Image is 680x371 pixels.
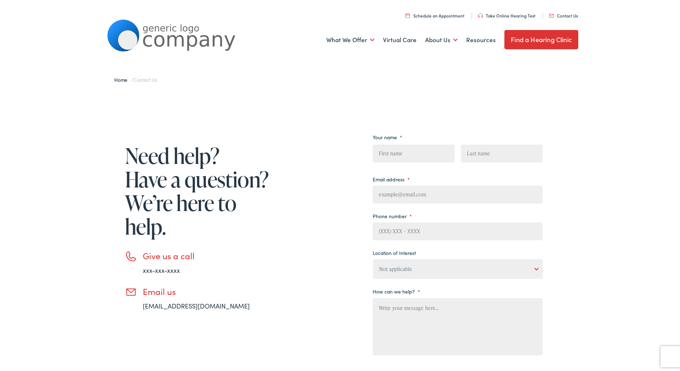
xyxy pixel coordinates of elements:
[383,25,417,52] a: Virtual Care
[114,75,157,82] span: /
[504,29,578,48] a: Find a Hearing Clinic
[425,25,458,52] a: About Us
[373,175,410,181] label: Email address
[134,75,157,82] span: Contact Us
[326,25,374,52] a: What We Offer
[373,143,454,161] input: First name
[143,300,250,309] a: [EMAIL_ADDRESS][DOMAIN_NAME]
[549,11,578,17] a: Contact Us
[478,11,535,17] a: Take Online Hearing Test
[406,11,464,17] a: Schedule an Appointment
[373,221,543,239] input: (XXX) XXX - XXXX
[461,143,543,161] input: Last name
[143,249,271,260] h3: Give us a call
[373,184,543,202] input: example@email.com
[406,12,410,16] img: utility icon
[143,285,271,295] h3: Email us
[373,248,416,255] label: Location of Interest
[549,12,554,16] img: utility icon
[478,12,483,16] img: utility icon
[143,264,180,273] a: xxx-xxx-xxxx
[125,142,271,237] h1: Need help? Have a question? We’re here to help.
[466,25,496,52] a: Resources
[373,132,402,139] label: Your name
[114,75,131,82] a: Home
[373,287,420,293] label: How can we help?
[373,211,412,218] label: Phone number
